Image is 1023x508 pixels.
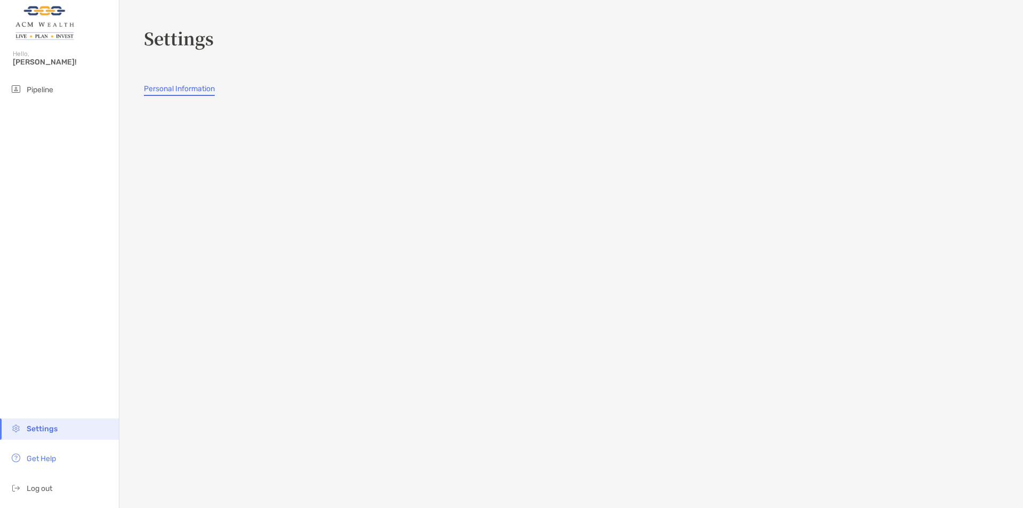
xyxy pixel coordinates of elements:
[27,424,58,433] span: Settings
[10,481,22,494] img: logout icon
[13,4,76,43] img: Zoe Logo
[10,422,22,434] img: settings icon
[144,84,215,96] a: Personal Information
[144,26,1010,50] h3: Settings
[27,454,56,463] span: Get Help
[27,85,53,94] span: Pipeline
[10,451,22,464] img: get-help icon
[27,484,52,493] span: Log out
[13,58,112,67] span: [PERSON_NAME]!
[10,83,22,95] img: pipeline icon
